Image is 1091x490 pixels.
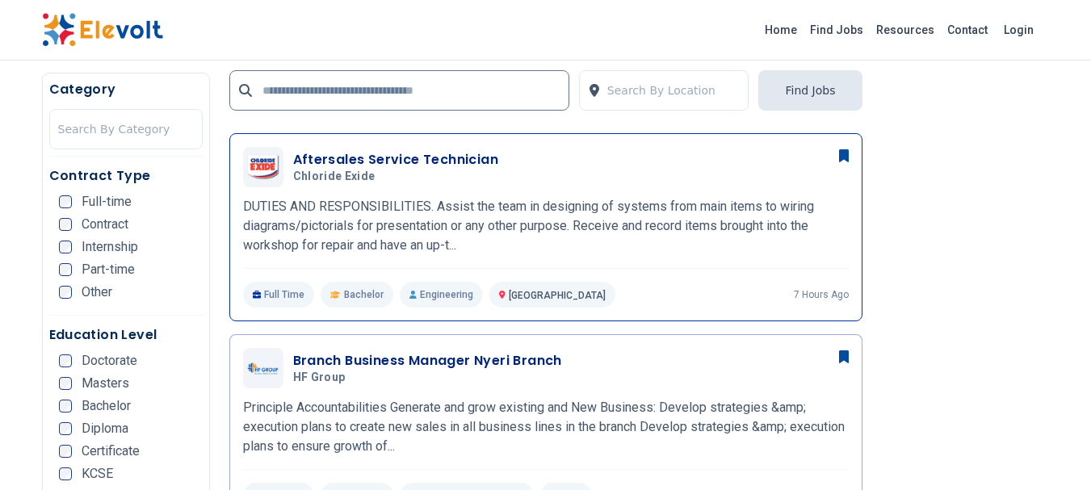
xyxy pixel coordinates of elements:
[59,241,72,253] input: Internship
[59,422,72,435] input: Diploma
[293,150,499,170] h3: Aftersales Service Technician
[59,195,72,208] input: Full-time
[82,467,113,480] span: KCSE
[49,80,203,99] h5: Category
[82,218,128,231] span: Contract
[49,166,203,186] h5: Contract Type
[49,325,203,345] h5: Education Level
[243,398,849,456] p: Principle Accountabilities Generate and grow existing and New Business: Develop strategies &amp; ...
[344,288,384,301] span: Bachelor
[59,467,72,480] input: KCSE
[59,377,72,390] input: Masters
[941,17,994,43] a: Contact
[59,263,72,276] input: Part-time
[293,371,346,385] span: HF Group
[794,288,849,301] p: 7 hours ago
[82,400,131,413] span: Bachelor
[82,263,135,276] span: Part-time
[82,286,112,299] span: Other
[243,197,849,255] p: DUTIES AND RESPONSIBILITIES. Assist the team in designing of systems from main items to wiring di...
[509,290,606,301] span: [GEOGRAPHIC_DATA]
[243,282,315,308] p: Full Time
[247,362,279,375] img: HF Group
[59,218,72,231] input: Contract
[293,351,562,371] h3: Branch Business Manager Nyeri Branch
[82,445,140,458] span: Certificate
[82,422,128,435] span: Diploma
[59,400,72,413] input: Bachelor
[82,377,129,390] span: Masters
[247,154,279,181] img: Chloride Exide
[293,170,376,184] span: Chloride Exide
[758,17,804,43] a: Home
[400,282,483,308] p: Engineering
[82,195,132,208] span: Full-time
[59,445,72,458] input: Certificate
[59,354,72,367] input: Doctorate
[82,241,138,253] span: Internship
[82,354,137,367] span: Doctorate
[870,17,941,43] a: Resources
[243,147,849,308] a: Chloride ExideAftersales Service TechnicianChloride ExideDUTIES AND RESPONSIBILITIES. Assist the ...
[59,286,72,299] input: Other
[994,14,1043,46] a: Login
[758,70,862,111] button: Find Jobs
[1010,413,1091,490] iframe: Chat Widget
[804,17,870,43] a: Find Jobs
[42,13,163,47] img: Elevolt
